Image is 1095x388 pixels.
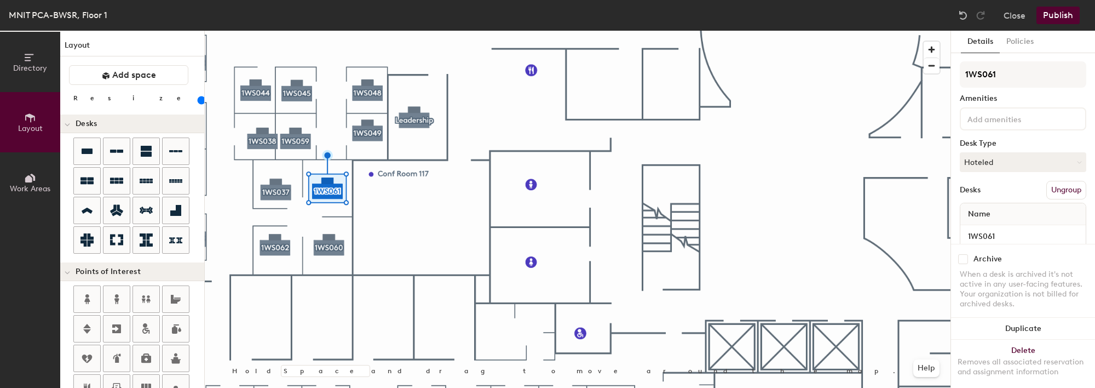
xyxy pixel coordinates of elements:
[76,267,141,276] span: Points of Interest
[960,186,981,195] div: Desks
[1000,31,1040,53] button: Policies
[960,270,1086,309] div: When a desk is archived it's not active in any user-facing features. Your organization is not bil...
[13,64,47,73] span: Directory
[973,255,1002,264] div: Archive
[10,184,50,193] span: Work Areas
[975,10,986,21] img: Redo
[960,152,1086,172] button: Hoteled
[961,31,1000,53] button: Details
[963,229,1084,244] input: Unnamed desk
[958,10,969,21] img: Undo
[965,112,1064,125] input: Add amenities
[69,65,188,85] button: Add space
[951,318,1095,340] button: Duplicate
[958,357,1088,377] div: Removes all associated reservation and assignment information
[60,39,204,56] h1: Layout
[112,70,156,81] span: Add space
[913,360,940,377] button: Help
[76,119,97,128] span: Desks
[1036,7,1080,24] button: Publish
[960,139,1086,148] div: Desk Type
[18,124,43,133] span: Layout
[951,340,1095,388] button: DeleteRemoves all associated reservation and assignment information
[73,94,194,102] div: Resize
[1004,7,1025,24] button: Close
[1046,181,1086,199] button: Ungroup
[960,94,1086,103] div: Amenities
[963,204,996,224] span: Name
[9,8,107,22] div: MNIT PCA-BWSR, Floor 1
